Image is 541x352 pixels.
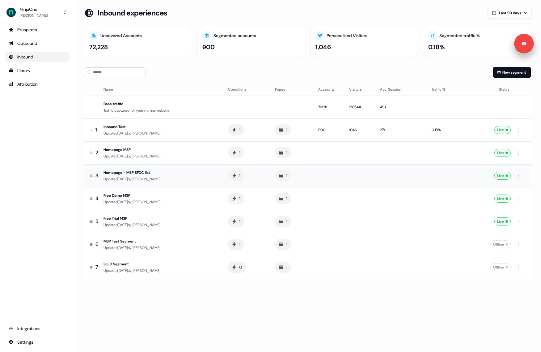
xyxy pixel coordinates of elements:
[471,86,509,92] div: Status
[313,83,344,96] th: Accounts
[9,27,65,33] div: Prospects
[275,147,291,158] button: 1
[488,7,531,19] button: Last 90 days
[133,268,160,273] span: [PERSON_NAME]
[228,124,244,135] button: 1
[427,83,466,96] th: Traffic %
[315,42,331,52] div: 1,046
[95,241,98,248] span: 6
[95,195,99,202] span: 4
[490,240,511,248] div: Offline
[5,52,69,62] a: Go to Inbound
[100,32,142,39] div: Uncovered Accounts
[286,218,287,225] div: 1
[493,67,531,78] button: New segment
[9,325,65,332] div: Integrations
[318,127,339,133] div: 900
[95,149,98,156] span: 2
[239,150,240,156] div: 1
[9,81,65,87] div: Attribution
[270,83,313,96] th: Pages
[9,339,65,345] div: Settings
[349,127,370,133] div: 1046
[228,147,244,158] button: 1
[9,54,65,60] div: Inbound
[104,222,218,228] div: Updated [DATE] by
[499,11,521,15] span: Last 90 days
[5,66,69,75] a: Go to templates
[133,200,160,204] span: [PERSON_NAME]
[9,40,65,46] div: Outbound
[95,172,98,179] span: 3
[133,177,160,182] span: [PERSON_NAME]
[104,268,218,274] div: Updated [DATE] by
[286,241,287,247] div: 1
[228,216,244,227] button: 1
[20,6,48,12] div: NinjaOne
[104,147,218,153] div: Homepage MSP
[228,239,244,250] button: 1
[5,337,69,347] a: Go to integrations
[286,264,287,270] div: 1
[202,42,215,52] div: 900
[104,245,218,251] div: Updated [DATE] by
[133,222,160,227] span: [PERSON_NAME]
[239,195,240,202] div: 1
[213,32,256,39] div: Segmented accounts
[104,192,218,199] div: Free Demo MSP
[494,195,511,203] div: Live
[104,153,218,159] div: Updated [DATE] by
[327,32,367,39] div: Personalised Visitors
[380,127,422,133] div: 27s
[494,149,511,157] div: Live
[286,150,287,156] div: 1
[104,261,218,267] div: SLED Segment
[98,8,167,18] h3: Inbound experiences
[95,218,98,225] span: 5
[275,216,291,227] button: 1
[432,127,461,133] div: 0.18%
[104,107,218,114] div: Traffic captured for your normal website
[104,176,218,182] div: Updated [DATE] by
[104,199,218,205] div: Updated [DATE] by
[380,104,422,110] div: 49s
[239,127,240,133] div: 1
[5,25,69,35] a: Go to prospects
[239,173,240,179] div: 1
[275,170,291,181] button: 1
[95,127,97,133] span: 1
[494,217,511,225] div: Live
[5,324,69,333] a: Go to integrations
[286,127,287,133] div: 1
[104,215,218,221] div: Free Trial MSP
[318,104,339,110] div: 71328
[239,241,240,247] div: 1
[494,172,511,180] div: Live
[9,67,65,74] div: Library
[375,83,427,96] th: Avg. Session
[494,126,511,134] div: Live
[104,170,218,176] div: Homepage - MSP SFDC list
[5,5,69,20] button: NinjaOne[PERSON_NAME]
[20,12,48,19] div: [PERSON_NAME]
[275,193,291,204] button: 1
[223,83,270,96] th: Conditions
[239,218,240,225] div: 1
[5,38,69,48] a: Go to outbound experience
[286,195,287,202] div: 1
[5,79,69,89] a: Go to attribution
[275,262,291,273] button: 1
[104,238,218,244] div: MSP Test Segment
[428,42,445,52] div: 0.18%
[490,263,511,271] div: Offline
[89,42,108,52] div: 72,228
[133,154,160,159] span: [PERSON_NAME]
[239,264,242,270] div: 0
[104,130,218,136] div: Updated [DATE] by
[133,245,160,250] span: [PERSON_NAME]
[104,124,218,130] div: Inbound Test
[228,170,244,181] button: 1
[104,101,218,107] div: Base traffic
[95,264,98,271] span: 7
